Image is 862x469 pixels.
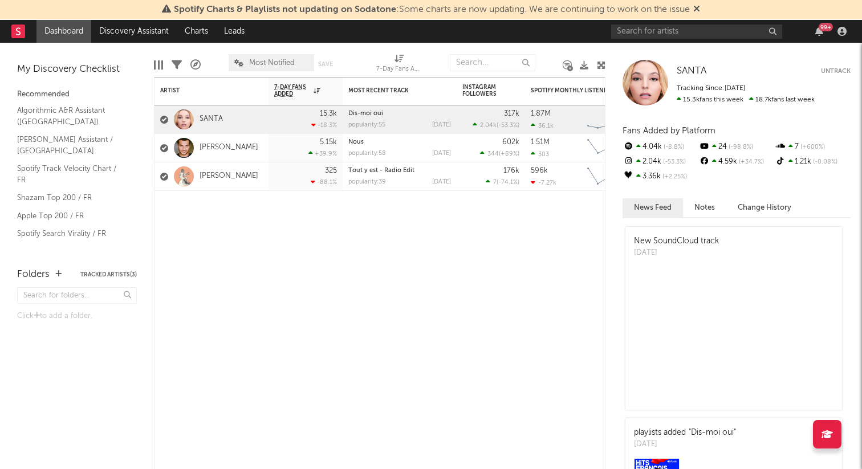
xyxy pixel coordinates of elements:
[91,20,177,43] a: Discovery Assistant
[348,87,434,94] div: Most Recent Track
[17,287,137,304] input: Search for folders...
[634,427,736,439] div: playlists added
[698,140,774,154] div: 24
[634,247,719,259] div: [DATE]
[17,268,50,282] div: Folders
[200,115,223,124] a: SANTA
[17,88,137,101] div: Recommended
[531,122,554,129] div: 36.1k
[493,180,497,186] span: 7
[811,159,837,165] span: -0.08 %
[623,140,698,154] div: 4.04k
[348,139,364,145] a: Nous
[689,429,736,437] a: "Dis-moi oui"
[376,63,422,76] div: 7-Day Fans Added (7-Day Fans Added)
[531,110,551,117] div: 1.87M
[815,27,823,36] button: 99+
[17,210,125,222] a: Apple Top 200 / FR
[190,48,201,81] div: A&R Pipeline
[450,54,535,71] input: Search...
[17,191,125,204] a: Shazam Top 200 / FR
[325,167,337,174] div: 325
[498,180,518,186] span: -74.1 %
[623,198,683,217] button: News Feed
[623,169,698,184] div: 3.36k
[348,139,451,145] div: Nous
[311,178,337,186] div: -88.1 %
[677,96,815,103] span: 18.7k fans last week
[36,20,91,43] a: Dashboard
[17,246,125,258] a: Recommended For You
[348,168,414,174] a: Tout y est - Radio Edit
[348,150,386,157] div: popularity: 58
[200,172,258,181] a: [PERSON_NAME]
[174,5,396,14] span: Spotify Charts & Playlists not updating on Sodatone
[348,122,385,128] div: popularity: 55
[799,144,825,150] span: +600 %
[487,151,499,157] span: 344
[320,110,337,117] div: 15.3k
[727,144,753,150] span: -98.8 %
[531,150,549,158] div: 303
[480,123,497,129] span: 2.04k
[17,309,137,323] div: Click to add a folder.
[80,272,137,278] button: Tracked Artists(3)
[308,150,337,157] div: +39.9 %
[348,111,451,117] div: Dis-moi oui
[821,66,851,77] button: Untrack
[432,179,451,185] div: [DATE]
[249,59,295,67] span: Most Notified
[775,154,851,169] div: 1.21k
[486,178,519,186] div: ( )
[661,174,687,180] span: +2.25 %
[677,85,745,92] span: Tracking Since: [DATE]
[634,439,736,450] div: [DATE]
[634,235,719,247] div: New SoundCloud track
[531,179,556,186] div: -7.27k
[480,150,519,157] div: ( )
[348,179,386,185] div: popularity: 39
[623,154,698,169] div: 2.04k
[503,167,519,174] div: 176k
[819,23,833,31] div: 99 +
[531,87,616,94] div: Spotify Monthly Listeners
[677,96,743,103] span: 15.3k fans this week
[274,84,311,97] span: 7-Day Fans Added
[677,66,706,77] a: SANTA
[376,48,422,81] div: 7-Day Fans Added (7-Day Fans Added)
[432,122,451,128] div: [DATE]
[677,66,706,76] span: SANTA
[200,143,258,153] a: [PERSON_NAME]
[582,134,633,162] svg: Chart title
[582,105,633,134] svg: Chart title
[531,167,548,174] div: 596k
[17,227,125,240] a: Spotify Search Virality / FR
[311,121,337,129] div: -18.3 %
[501,151,518,157] span: +89 %
[698,154,774,169] div: 4.59k
[462,84,502,97] div: Instagram Followers
[737,159,764,165] span: +34.7 %
[348,111,383,117] a: Dis-moi oui
[17,162,125,186] a: Spotify Track Velocity Chart / FR
[154,48,163,81] div: Edit Columns
[177,20,216,43] a: Charts
[160,87,246,94] div: Artist
[582,162,633,191] svg: Chart title
[320,138,337,146] div: 5.15k
[17,63,137,76] div: My Discovery Checklist
[661,159,686,165] span: -53.3 %
[473,121,519,129] div: ( )
[174,5,690,14] span: : Some charts are now updating. We are continuing to work on the issue
[17,104,125,128] a: Algorithmic A&R Assistant ([GEOGRAPHIC_DATA])
[498,123,518,129] span: -53.3 %
[726,198,803,217] button: Change History
[662,144,684,150] span: -8.8 %
[504,110,519,117] div: 317k
[172,48,182,81] div: Filters
[432,150,451,157] div: [DATE]
[348,168,451,174] div: Tout y est - Radio Edit
[623,127,715,135] span: Fans Added by Platform
[611,25,782,39] input: Search for artists
[318,61,333,67] button: Save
